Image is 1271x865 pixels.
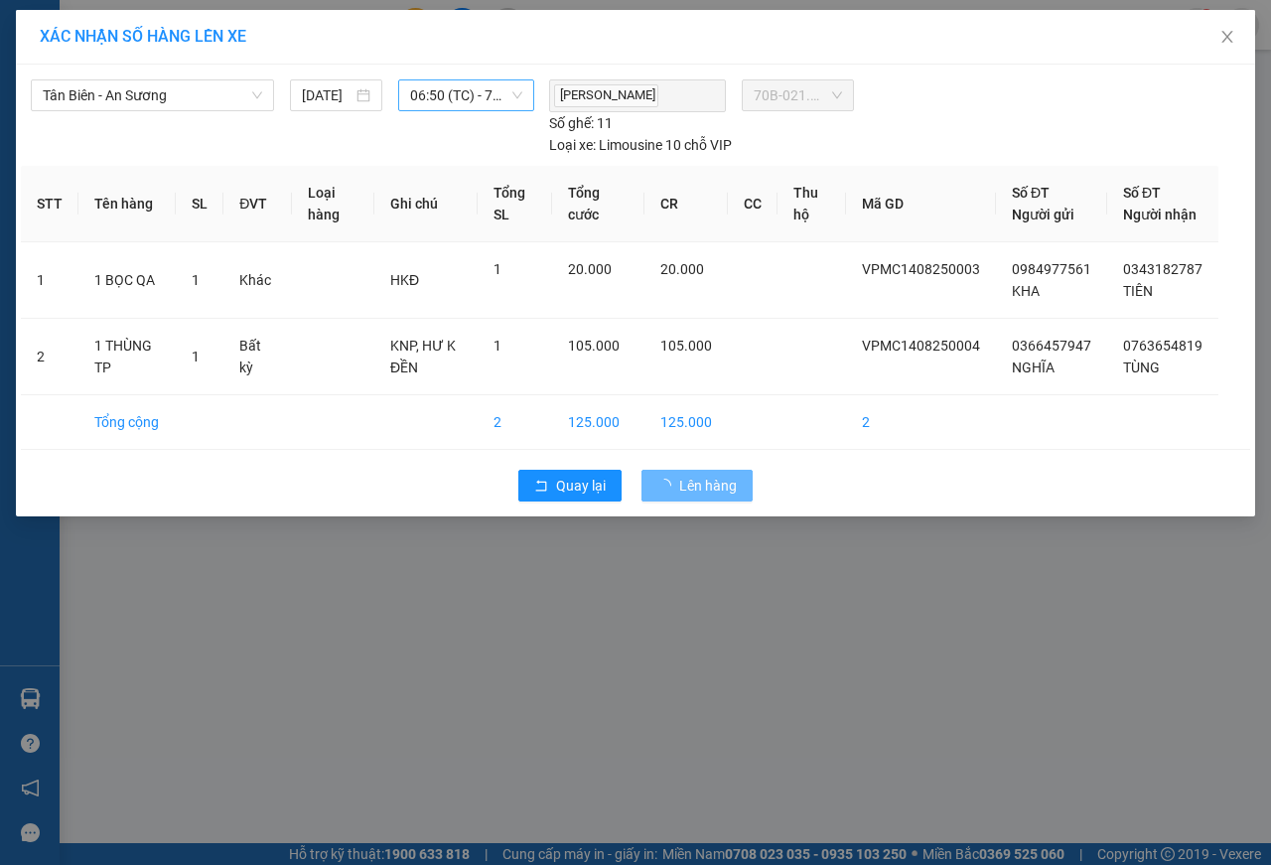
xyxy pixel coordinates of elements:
[1012,338,1091,354] span: 0366457947
[21,166,78,242] th: STT
[754,80,842,110] span: 70B-021.14
[157,11,272,28] strong: ĐỒNG PHƯỚC
[223,319,291,395] td: Bất kỳ
[157,88,243,100] span: Hotline: 19001152
[846,166,996,242] th: Mã GD
[644,395,728,450] td: 125.000
[1012,207,1074,222] span: Người gửi
[549,134,596,156] span: Loại xe:
[1012,261,1091,277] span: 0984977561
[1200,10,1255,66] button: Close
[302,84,353,106] input: 14/08/2025
[549,112,613,134] div: 11
[478,395,553,450] td: 2
[1123,338,1202,354] span: 0763654819
[390,272,419,288] span: HKĐ
[478,166,553,242] th: Tổng SL
[6,128,211,140] span: [PERSON_NAME]:
[78,166,176,242] th: Tên hàng
[777,166,846,242] th: Thu hộ
[78,242,176,319] td: 1 BỌC QA
[176,166,223,242] th: SL
[410,80,521,110] span: 06:50 (TC) - 70B-021.14
[556,475,606,497] span: Quay lại
[1012,283,1040,299] span: KHA
[679,475,737,497] span: Lên hàng
[374,166,478,242] th: Ghi chú
[6,144,121,156] span: In ngày:
[494,338,501,354] span: 1
[44,144,121,156] span: 07:35:40 [DATE]
[223,242,291,319] td: Khác
[43,80,262,110] span: Tân Biên - An Sương
[192,272,200,288] span: 1
[549,112,594,134] span: Số ghế:
[644,166,728,242] th: CR
[660,261,704,277] span: 20.000
[552,395,644,450] td: 125.000
[54,107,243,123] span: -----------------------------------------
[192,349,200,364] span: 1
[862,261,980,277] span: VPMC1408250003
[99,126,212,141] span: VPMC1408250004
[78,319,176,395] td: 1 THÙNG TP
[657,479,679,493] span: loading
[1123,185,1161,201] span: Số ĐT
[1219,29,1235,45] span: close
[568,338,620,354] span: 105.000
[494,261,501,277] span: 1
[554,84,658,107] span: [PERSON_NAME]
[1123,360,1160,375] span: TÙNG
[518,470,622,502] button: rollbackQuay lại
[390,338,456,375] span: KNP, HƯ K ĐỀN
[534,479,548,495] span: rollback
[728,166,777,242] th: CC
[552,166,644,242] th: Tổng cước
[846,395,996,450] td: 2
[1012,185,1050,201] span: Số ĐT
[568,261,612,277] span: 20.000
[40,27,246,46] span: XÁC NHẬN SỐ HÀNG LÊN XE
[1123,261,1202,277] span: 0343182787
[641,470,753,502] button: Lên hàng
[223,166,291,242] th: ĐVT
[292,166,374,242] th: Loại hàng
[1123,283,1153,299] span: TIÊN
[660,338,712,354] span: 105.000
[862,338,980,354] span: VPMC1408250004
[157,60,273,84] span: 01 Võ Văn Truyện, KP.1, Phường 2
[1012,360,1055,375] span: NGHĨA
[78,395,176,450] td: Tổng cộng
[7,12,95,99] img: logo
[157,32,267,57] span: Bến xe [GEOGRAPHIC_DATA]
[21,242,78,319] td: 1
[549,134,732,156] div: Limousine 10 chỗ VIP
[1123,207,1197,222] span: Người nhận
[21,319,78,395] td: 2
